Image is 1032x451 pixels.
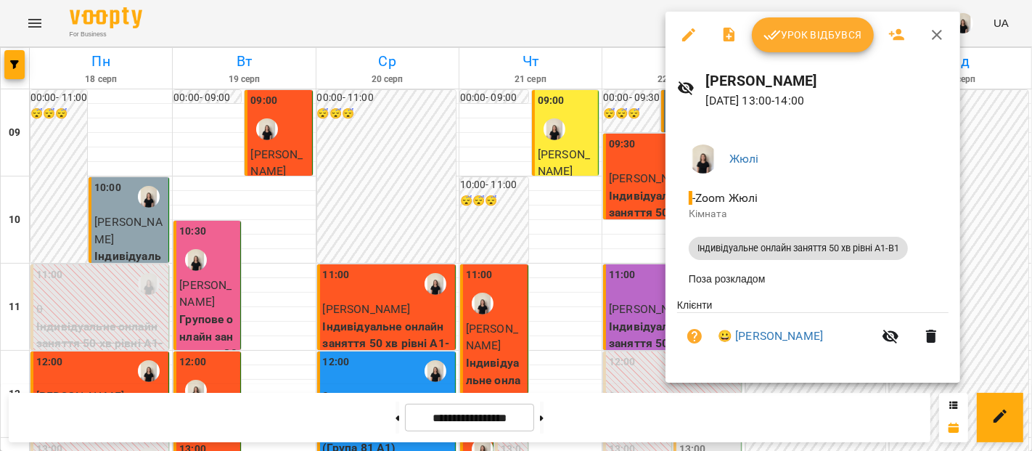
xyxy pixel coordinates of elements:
[752,17,874,52] button: Урок відбувся
[677,266,949,292] li: Поза розкладом
[677,319,712,354] button: Візит ще не сплачено. Додати оплату?
[689,191,761,205] span: - Zoom Жюлі
[706,92,949,110] p: [DATE] 13:00 - 14:00
[763,26,862,44] span: Урок відбувся
[689,242,908,255] span: Індивідуальне онлайн заняття 50 хв рівні А1-В1
[729,152,759,166] a: Жюлі
[677,298,949,365] ul: Клієнти
[689,207,937,222] p: Кімната
[706,70,949,92] h6: [PERSON_NAME]
[689,145,718,174] img: a3bfcddf6556b8c8331b99a2d66cc7fb.png
[718,328,823,345] a: 😀 [PERSON_NAME]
